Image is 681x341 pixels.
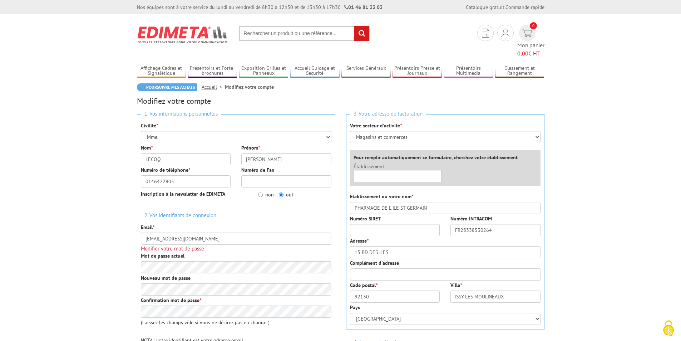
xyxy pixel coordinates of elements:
[444,65,493,77] a: Présentoirs Multimédia
[530,22,537,29] span: 0
[188,65,237,77] a: Présentoirs et Porte-brochures
[350,193,413,200] label: Etablissement ou votre nom
[350,259,399,267] label: Complément d'adresse
[141,166,190,174] label: Numéro de téléphone
[466,4,504,10] a: Catalogue gratuit
[141,211,220,220] span: 2. Vos identifiants de connexion
[348,163,447,182] div: Établissement
[350,304,360,311] label: Pays
[660,320,677,337] img: Cookies (fenêtre modale)
[517,49,544,58] span: € HT
[350,122,402,129] label: Votre secteur d'activité
[141,144,153,151] label: Nom
[350,237,369,244] label: Adresse
[502,29,509,37] img: devis rapide
[450,215,492,222] label: Numéro INTRACOM
[495,65,544,77] a: Classement et Rangement
[350,282,377,289] label: Code postal
[517,41,544,58] span: Mon panier
[239,65,288,77] a: Exposition Grilles et Panneaux
[141,252,184,259] label: Mot de passe actuel
[517,50,528,57] span: 0,00
[279,191,293,198] label: oui
[258,193,263,197] input: non
[350,215,381,222] label: Numéro SIRET
[225,83,274,91] li: Modifiez votre compte
[141,109,221,119] span: 1. Vos informations personnelles
[141,274,191,282] label: Nouveau mot de passe
[517,25,544,58] a: devis rapide 0 Mon panier 0,00€ HT
[137,65,186,77] a: Affichage Cadres et Signalétique
[141,297,201,304] label: Confirmation mot de passe
[482,29,489,38] img: devis rapide
[290,65,340,77] a: Accueil Guidage et Sécurité
[350,109,426,119] span: 3. Votre adresse de facturation
[137,97,544,105] h2: Modifiez votre compte
[450,282,462,289] label: Ville
[354,154,518,161] label: Pour remplir automatiquement ce formulaire, cherchez votre établissement
[141,245,204,252] span: Modifier votre mot de passe
[141,122,158,129] label: Civilité
[137,4,383,11] div: Nos équipes sont à votre service du lundi au vendredi de 8h30 à 12h30 et de 13h30 à 17h30
[137,21,228,48] img: Edimeta
[241,166,274,174] label: Numéro de Fax
[656,317,681,341] button: Cookies (fenêtre modale)
[258,191,274,198] label: non
[239,26,370,41] input: Rechercher un produit ou une référence...
[341,65,391,77] a: Services Généraux
[279,193,283,197] input: oui
[522,29,532,37] img: devis rapide
[393,65,442,77] a: Présentoirs Presse et Journaux
[344,4,383,10] strong: 01 46 81 33 03
[141,224,154,231] label: Email
[466,4,544,11] div: |
[141,319,331,326] p: (Laissez les champs vide si vous ne désirez pas en changer)
[505,4,544,10] a: Commande rapide
[202,84,225,90] a: Accueil
[137,83,197,91] a: Poursuivre mes achats
[354,26,369,41] input: rechercher
[241,144,260,151] label: Prénom
[141,191,225,197] strong: Inscription à la newsletter de EDIMETA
